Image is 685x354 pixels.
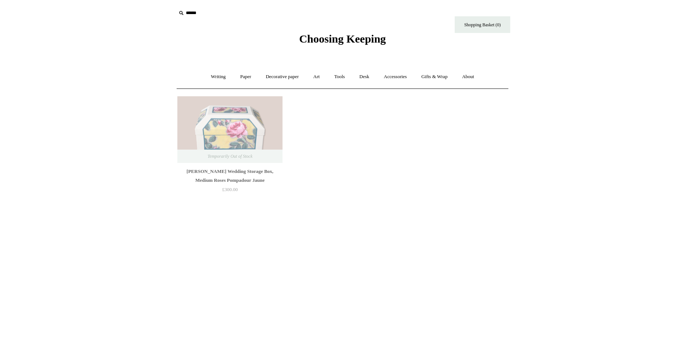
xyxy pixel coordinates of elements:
a: Decorative paper [259,67,305,87]
span: Temporarily Out of Stock [200,150,260,163]
span: £300.00 [222,187,238,192]
a: Writing [204,67,233,87]
a: Gifts & Wrap [415,67,454,87]
a: Desk [353,67,376,87]
span: Choosing Keeping [299,33,386,45]
a: Choosing Keeping [299,39,386,44]
img: Antoinette Poisson Wedding Storage Box, Medium Roses Pompadour Jaune [177,96,283,163]
a: Art [307,67,326,87]
a: Paper [234,67,258,87]
a: Shopping Basket (0) [455,16,510,33]
a: [PERSON_NAME] Wedding Storage Box, Medium Roses Pompadour Jaune £300.00 [177,167,283,197]
div: [PERSON_NAME] Wedding Storage Box, Medium Roses Pompadour Jaune [179,167,281,185]
a: Accessories [377,67,414,87]
a: Tools [328,67,352,87]
a: About [455,67,481,87]
a: Antoinette Poisson Wedding Storage Box, Medium Roses Pompadour Jaune Antoinette Poisson Wedding S... [177,96,283,163]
